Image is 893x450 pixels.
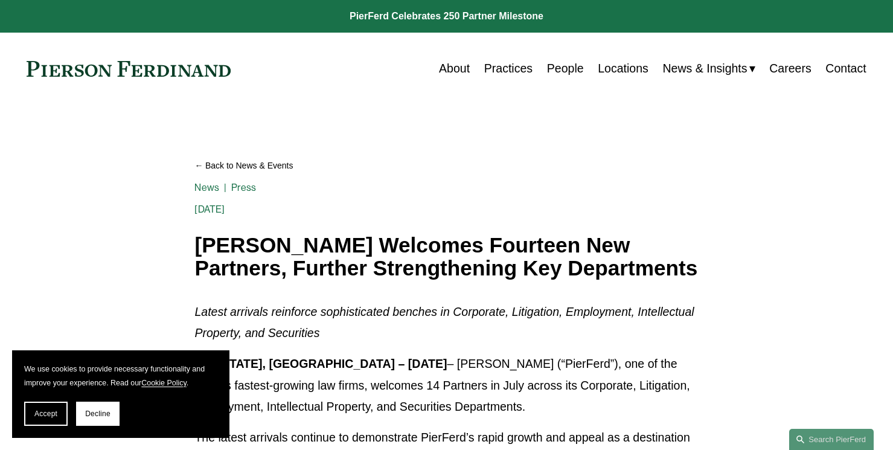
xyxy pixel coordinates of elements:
button: Accept [24,402,68,426]
strong: [US_STATE], [GEOGRAPHIC_DATA] – [DATE] [194,357,447,370]
a: Locations [598,57,648,80]
p: We use cookies to provide necessary functionality and improve your experience. Read our . [24,362,217,390]
a: About [439,57,470,80]
h1: [PERSON_NAME] Welcomes Fourteen New Partners, Further Strengthening Key Departments [194,234,698,280]
a: Cookie Policy [141,379,186,387]
a: News [194,182,219,193]
p: – [PERSON_NAME] (“PierFerd”), one of the world’s fastest-growing law firms, welcomes 14 Partners ... [194,353,698,417]
a: Press [231,182,256,193]
span: News & Insights [663,58,747,79]
a: People [547,57,584,80]
a: Contact [825,57,866,80]
span: [DATE] [194,204,225,215]
a: Back to News & Events [194,155,698,176]
span: Decline [85,410,110,418]
a: Practices [484,57,533,80]
button: Decline [76,402,120,426]
a: Search this site [789,429,874,450]
em: Latest arrivals reinforce sophisticated benches in Corporate, Litigation, Employment, Intellectua... [194,305,697,339]
span: Accept [34,410,57,418]
a: Careers [769,57,811,80]
a: folder dropdown [663,57,755,80]
section: Cookie banner [12,350,229,438]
